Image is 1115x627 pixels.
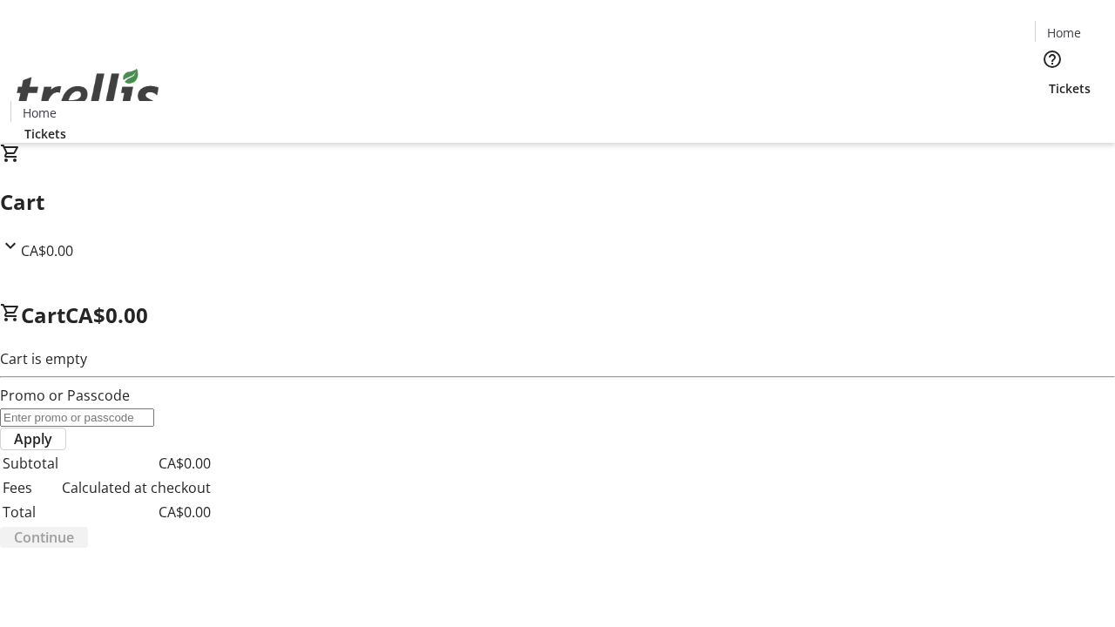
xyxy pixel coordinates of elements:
[11,104,67,122] a: Home
[1035,79,1105,98] a: Tickets
[61,476,212,499] td: Calculated at checkout
[10,125,80,143] a: Tickets
[24,125,66,143] span: Tickets
[61,452,212,475] td: CA$0.00
[21,241,73,260] span: CA$0.00
[1036,24,1091,42] a: Home
[10,50,166,137] img: Orient E2E Organization FF5IkU6PR7's Logo
[65,300,148,329] span: CA$0.00
[2,501,59,523] td: Total
[1047,24,1081,42] span: Home
[61,501,212,523] td: CA$0.00
[14,428,52,449] span: Apply
[23,104,57,122] span: Home
[2,452,59,475] td: Subtotal
[1035,98,1070,132] button: Cart
[1049,79,1091,98] span: Tickets
[1035,42,1070,77] button: Help
[2,476,59,499] td: Fees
